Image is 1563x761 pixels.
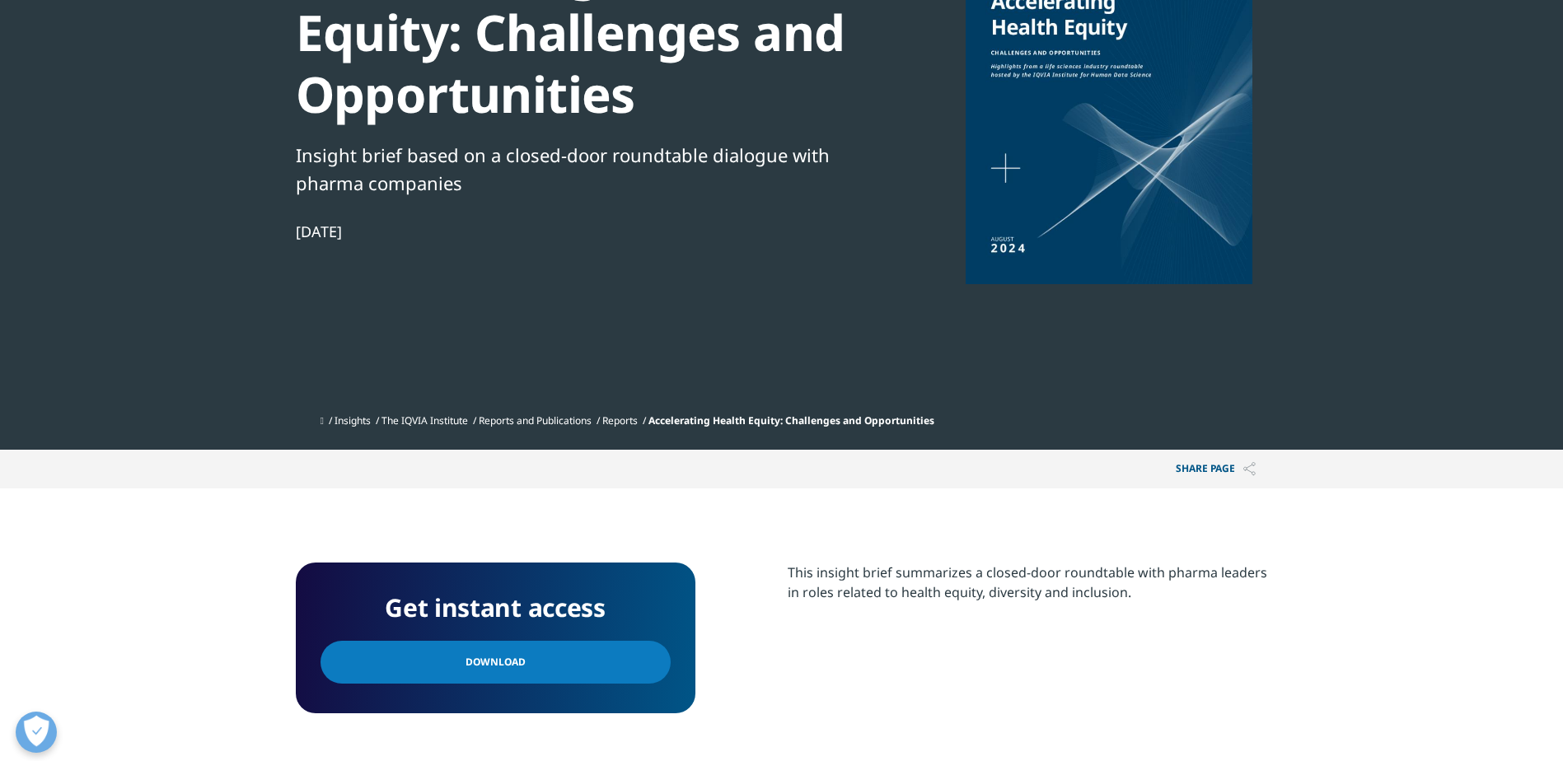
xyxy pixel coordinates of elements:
button: Öppna preferenser [16,712,57,753]
span: Accelerating Health Equity: Challenges and Opportunities [648,413,934,427]
a: Reports and Publications [479,413,592,427]
div: [DATE] [296,222,861,241]
h4: Get instant access [321,587,671,628]
a: The IQVIA Institute [381,413,468,427]
img: Share PAGE [1243,462,1256,476]
p: This insight brief summarizes a closed-door roundtable with pharma leaders in roles related to he... [788,563,1268,614]
a: Download [321,641,671,684]
span: Download [466,653,526,671]
button: Share PAGEShare PAGE [1163,450,1268,488]
p: Share PAGE [1163,450,1268,488]
div: Insight brief based on a closed-door roundtable dialogue with pharma companies [296,141,861,197]
a: Reports [602,413,638,427]
a: Insights [335,413,371,427]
